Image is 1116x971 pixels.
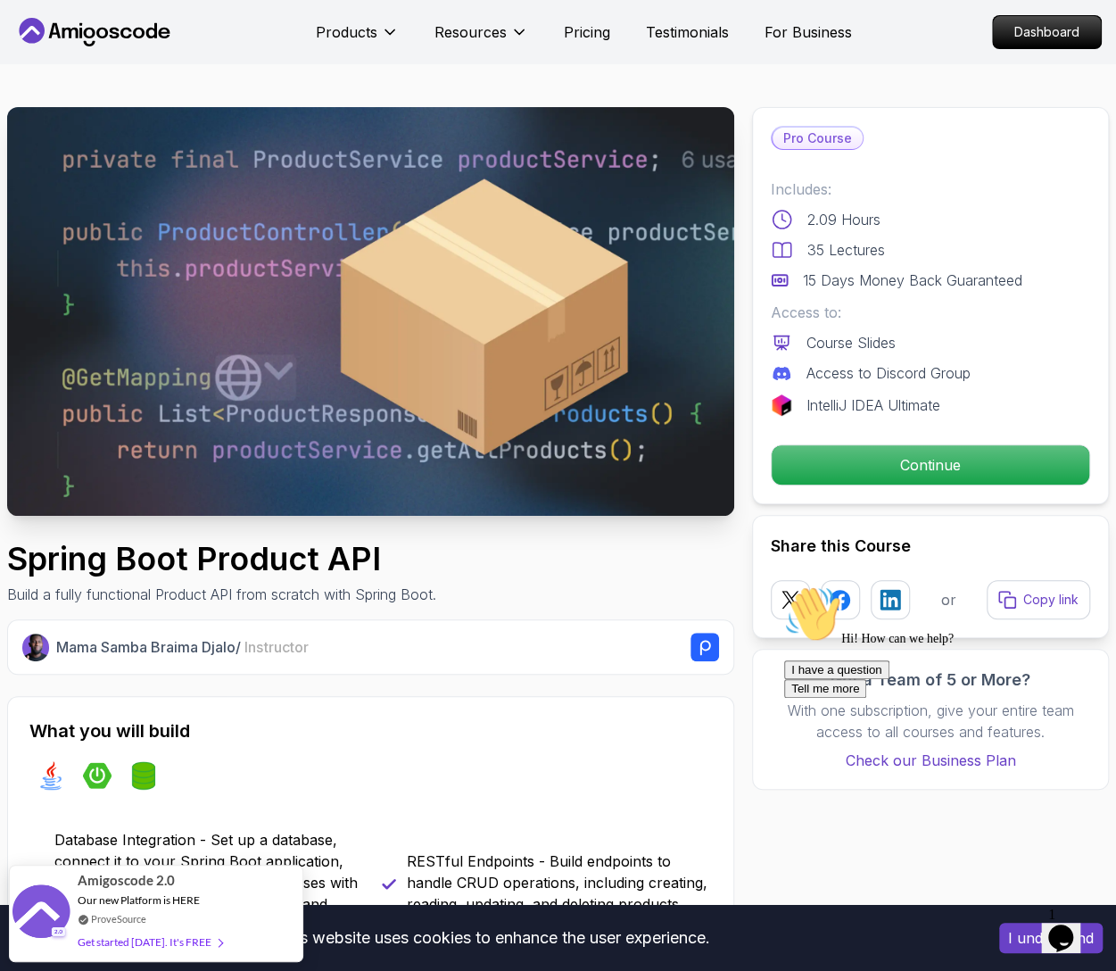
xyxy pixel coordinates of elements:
h2: What you will build [29,718,712,743]
p: 15 Days Money Back Guaranteed [803,270,1022,291]
p: Continue [772,445,1089,485]
p: IntelliJ IDEA Ultimate [806,394,940,416]
img: spring-boot logo [83,761,112,790]
img: Nelson Djalo [22,634,49,660]
a: For Business [765,21,852,43]
p: With one subscription, give your entire team access to all courses and features. [771,700,1090,743]
p: Dashboard [993,16,1101,48]
button: I have a question [7,82,112,101]
p: Build a fully functional Product API from scratch with Spring Boot. [7,584,436,605]
span: Amigoscode 2.0 [78,870,175,891]
button: Accept cookies [999,923,1103,953]
iframe: chat widget [777,578,1098,891]
iframe: chat widget [1041,900,1098,953]
img: spring-product-api_thumbnail [7,107,734,516]
div: 👋Hi! How can we help?I have a questionTell me more [7,7,328,120]
p: Database Integration - Set up a database, connect it to your Spring Boot application, and model y... [54,829,360,936]
h2: Share this Course [771,534,1090,559]
span: Hi! How can we help? [7,54,177,67]
button: Resources [434,21,528,57]
p: Mama Samba Braima Djalo / [56,636,308,658]
a: ProveSource [91,911,146,926]
p: RESTful Endpoints - Build endpoints to handle CRUD operations, including creating, reading, updat... [407,851,713,915]
p: Course Slides [806,332,896,353]
img: :wave: [7,7,64,64]
h1: Spring Boot Product API [7,541,436,577]
p: 2.09 Hours [807,209,880,230]
div: This website uses cookies to enhance the user experience. [13,918,972,958]
a: Check our Business Plan [771,750,1090,771]
p: Products [316,21,377,43]
button: Continue [771,444,1090,485]
span: Instructor [244,638,308,656]
a: Dashboard [992,15,1102,49]
img: provesource social proof notification image [12,884,70,942]
p: 35 Lectures [807,239,885,261]
p: Access to: [771,302,1090,323]
p: Resources [434,21,507,43]
img: java logo [37,761,65,790]
h3: Got a Team of 5 or More? [771,668,1090,693]
button: Tell me more [7,101,89,120]
p: Pro Course [773,128,863,149]
a: Pricing [564,21,610,43]
img: spring-data-jpa logo [129,761,158,790]
span: Our new Platform is HERE [78,893,200,907]
p: Includes: [771,178,1090,200]
img: jetbrains logo [771,394,792,416]
div: Get started [DATE]. It's FREE [78,932,222,952]
p: Access to Discord Group [806,362,971,384]
button: Products [316,21,399,57]
a: Testimonials [646,21,729,43]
